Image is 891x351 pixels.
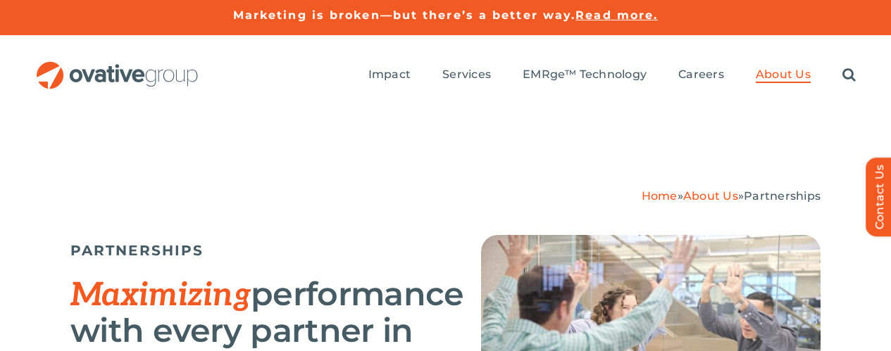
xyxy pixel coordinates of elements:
[575,8,658,22] a: Read more.
[368,68,411,82] span: Impact
[683,189,738,203] a: About Us
[756,68,811,83] a: About Us
[70,242,446,259] h5: PARTNERSHIPS
[442,68,491,82] span: Services
[678,68,724,82] span: Careers
[233,8,576,22] a: Marketing is broken—but there’s a better way.
[642,189,821,203] span: » »
[678,68,724,83] a: Careers
[842,68,856,83] a: Search
[523,68,647,82] span: EMRge™ Technology
[756,68,811,82] span: About Us
[744,189,821,203] span: Partnerships
[642,189,678,203] a: Home
[523,68,647,83] a: EMRge™ Technology
[442,68,491,83] a: Services
[70,276,251,315] em: Maximizing
[368,68,411,83] a: Impact
[35,60,199,73] a: OG_Full_horizontal_RGB
[368,53,856,98] nav: Menu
